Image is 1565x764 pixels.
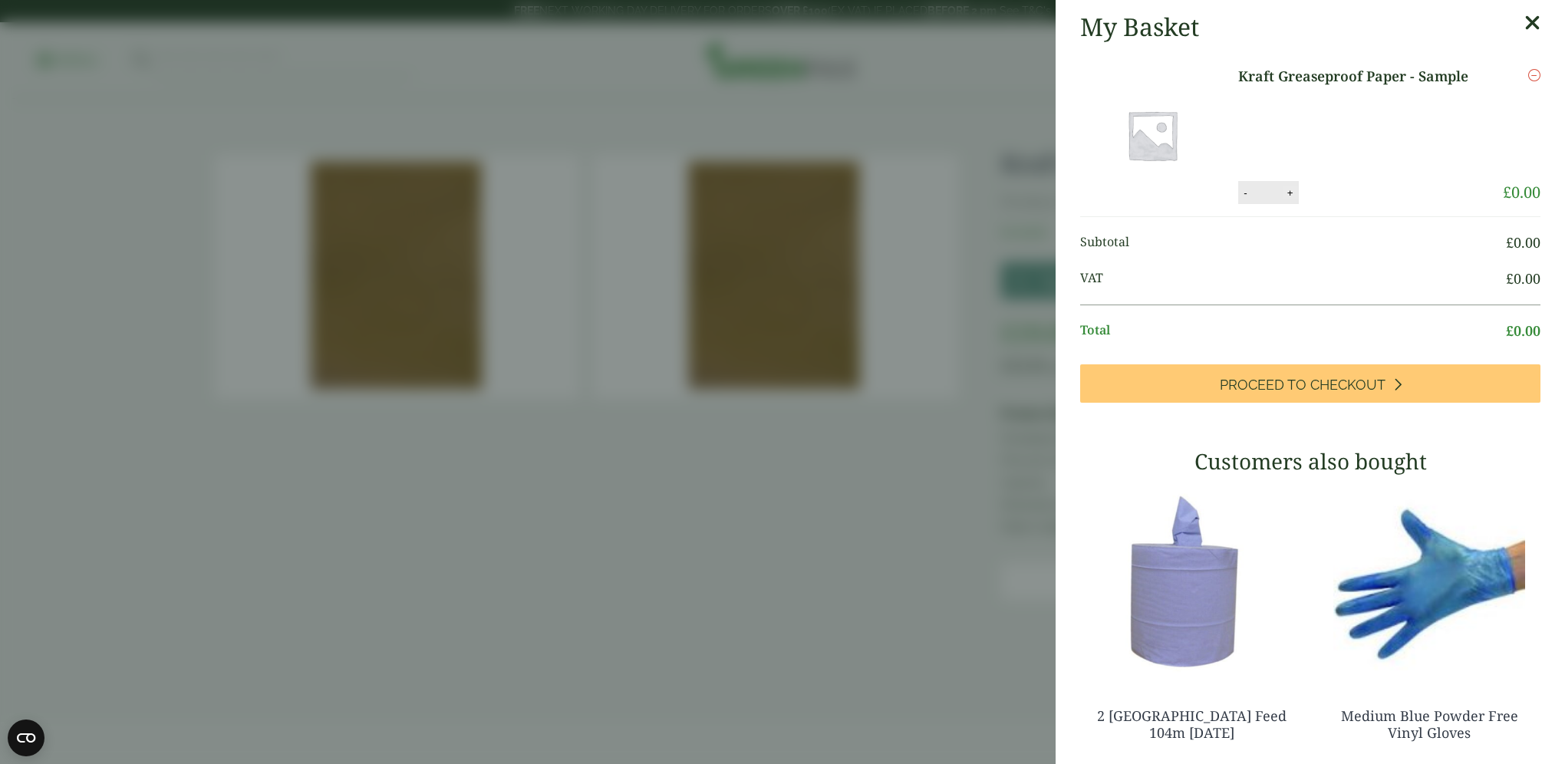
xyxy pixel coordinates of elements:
[1506,269,1540,288] bdi: 0.00
[1528,66,1540,84] a: Remove this item
[1341,706,1518,742] a: Medium Blue Powder Free Vinyl Gloves
[1080,449,1540,475] h3: Customers also bought
[1506,233,1540,252] bdi: 0.00
[1506,269,1514,288] span: £
[1506,233,1514,252] span: £
[1097,706,1287,742] a: 2 [GEOGRAPHIC_DATA] Feed 104m [DATE]
[1506,321,1540,340] bdi: 0.00
[1503,182,1540,203] bdi: 0.00
[8,720,44,756] button: Open CMP widget
[1080,321,1506,341] span: Total
[1083,66,1221,204] img: Placeholder
[1503,182,1511,203] span: £
[1238,66,1485,87] a: Kraft Greaseproof Paper - Sample
[1080,12,1199,41] h2: My Basket
[1080,364,1540,403] a: Proceed to Checkout
[1239,186,1251,199] button: -
[1318,486,1540,677] img: 4130015J-Blue-Vinyl-Powder-Free-Gloves-Medium
[1283,186,1298,199] button: +
[1506,321,1514,340] span: £
[1080,232,1506,253] span: Subtotal
[1080,486,1303,677] img: 3630017-2-Ply-Blue-Centre-Feed-104m
[1220,377,1385,394] span: Proceed to Checkout
[1080,268,1506,289] span: VAT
